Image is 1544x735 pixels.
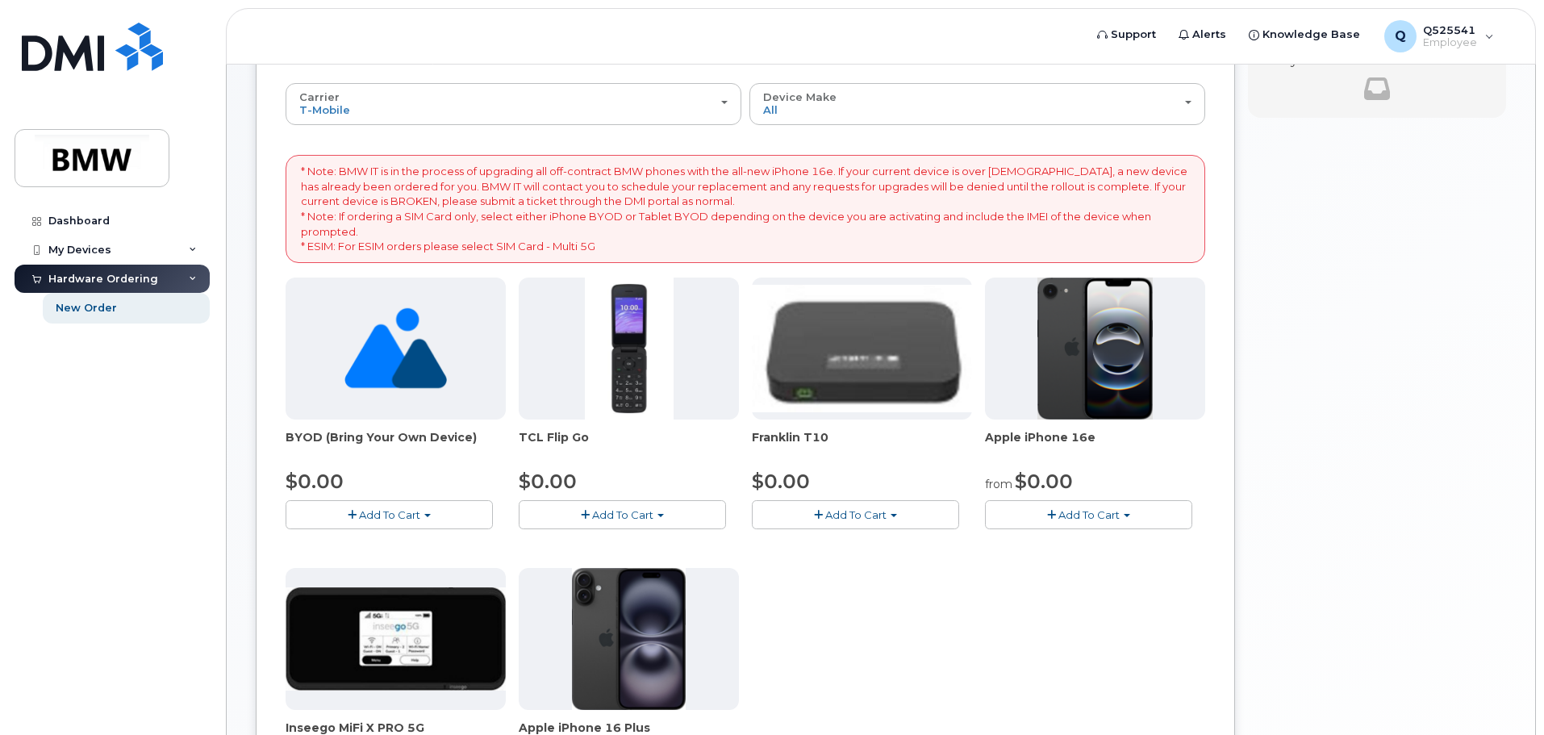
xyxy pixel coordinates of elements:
[286,587,506,691] img: cut_small_inseego_5G.jpg
[1373,20,1505,52] div: Q525541
[519,500,726,528] button: Add To Cart
[1058,508,1120,521] span: Add To Cart
[286,500,493,528] button: Add To Cart
[749,83,1205,125] button: Device Make All
[1192,27,1226,43] span: Alerts
[592,508,653,521] span: Add To Cart
[752,285,972,412] img: t10.jpg
[1167,19,1237,51] a: Alerts
[1237,19,1371,51] a: Knowledge Base
[1086,19,1167,51] a: Support
[763,103,778,116] span: All
[1423,23,1477,36] span: Q525541
[1423,36,1477,49] span: Employee
[572,568,686,710] img: iphone_16_plus.png
[763,90,837,103] span: Device Make
[1395,27,1406,46] span: Q
[752,429,972,461] div: Franklin T10
[299,90,340,103] span: Carrier
[299,103,350,116] span: T-Mobile
[519,470,577,493] span: $0.00
[1111,27,1156,43] span: Support
[985,500,1192,528] button: Add To Cart
[585,278,674,420] img: TCL_FLIP_MODE.jpg
[752,470,810,493] span: $0.00
[825,508,887,521] span: Add To Cart
[301,164,1190,253] p: * Note: BMW IT is in the process of upgrading all off-contract BMW phones with the all-new iPhone...
[344,278,447,420] img: no_image_found-2caef05468ed5679b831cfe6fc140e25e0c280774317ffc20a367ab7fd17291e.png
[286,470,344,493] span: $0.00
[359,508,420,521] span: Add To Cart
[286,83,741,125] button: Carrier T-Mobile
[985,477,1012,491] small: from
[985,429,1205,461] div: Apple iPhone 16e
[1015,470,1073,493] span: $0.00
[286,429,506,461] div: BYOD (Bring Your Own Device)
[752,500,959,528] button: Add To Cart
[1474,665,1532,723] iframe: Messenger Launcher
[1037,278,1154,420] img: iphone16e.png
[1262,27,1360,43] span: Knowledge Base
[519,429,739,461] div: TCL Flip Go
